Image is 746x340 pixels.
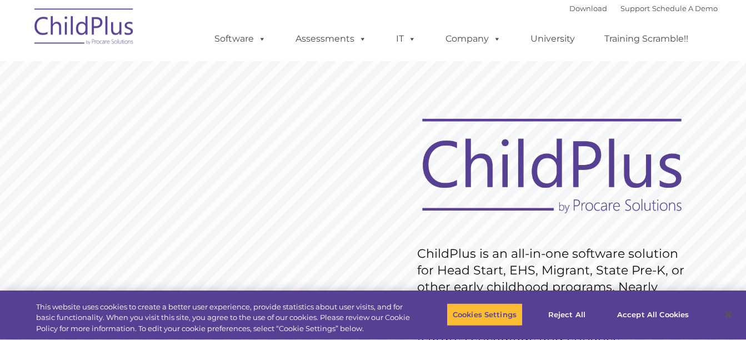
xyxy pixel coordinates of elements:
[284,28,378,50] a: Assessments
[652,4,718,13] a: Schedule A Demo
[532,303,602,326] button: Reject All
[569,4,718,13] font: |
[36,302,410,334] div: This website uses cookies to create a better user experience, provide statistics about user visit...
[434,28,512,50] a: Company
[385,28,427,50] a: IT
[447,303,523,326] button: Cookies Settings
[203,28,277,50] a: Software
[716,302,740,327] button: Close
[611,303,695,326] button: Accept All Cookies
[569,4,607,13] a: Download
[620,4,650,13] a: Support
[29,1,140,56] img: ChildPlus by Procare Solutions
[519,28,586,50] a: University
[593,28,699,50] a: Training Scramble!!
